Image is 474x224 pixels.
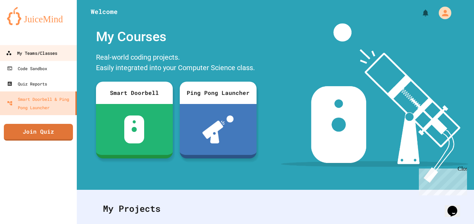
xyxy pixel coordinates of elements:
div: Quiz Reports [7,80,47,88]
a: Join Quiz [4,124,73,141]
div: My Teams/Classes [6,49,57,58]
img: logo-orange.svg [7,7,70,25]
div: Real-world coding projects. Easily integrated into your Computer Science class. [92,50,260,76]
div: Code Sandbox [7,64,47,73]
div: Smart Doorbell & Ping Pong Launcher [7,95,73,112]
div: Chat with us now!Close [3,3,48,44]
div: Smart Doorbell [96,82,173,104]
img: banner-image-my-projects.png [281,23,468,183]
iframe: chat widget [445,196,467,217]
div: My Account [431,5,453,21]
div: My Courses [92,23,260,50]
img: sdb-white.svg [124,115,144,143]
div: My Projects [96,195,455,222]
iframe: chat widget [416,166,467,195]
div: Ping Pong Launcher [180,82,257,104]
img: ppl-with-ball.png [202,115,234,143]
div: My Notifications [408,7,431,19]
